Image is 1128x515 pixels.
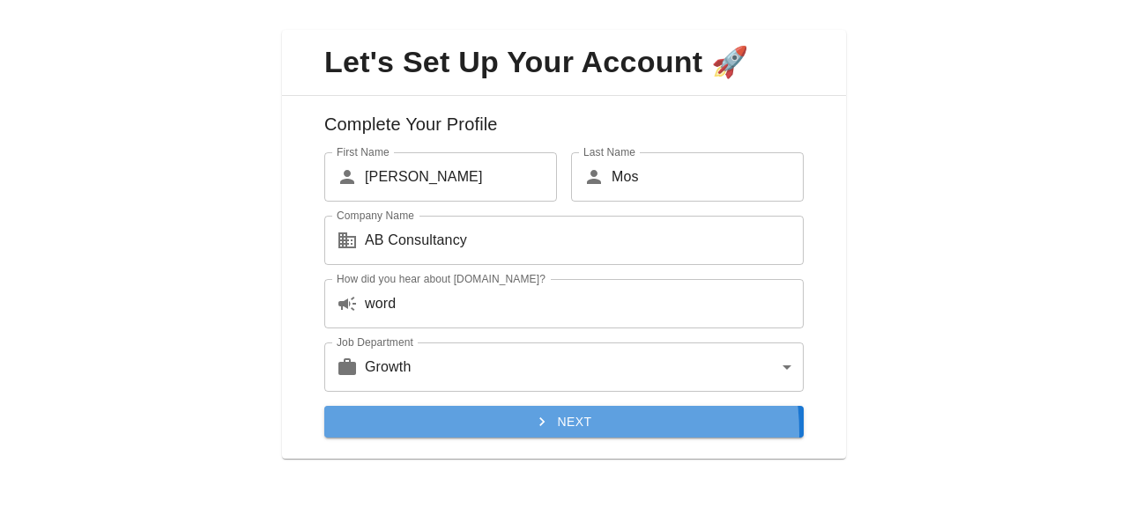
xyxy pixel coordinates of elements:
label: First Name [337,144,390,159]
span: Let's Set Up Your Account 🚀 [296,44,832,81]
iframe: Drift Widget Chat Controller [1040,390,1107,457]
button: Next [324,406,804,438]
label: Job Department [337,335,413,349]
div: Growth [365,342,804,392]
label: How did you hear about [DOMAIN_NAME]? [337,271,545,286]
label: Last Name [583,144,635,159]
label: Company Name [337,208,414,223]
h6: Complete Your Profile [296,110,832,152]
